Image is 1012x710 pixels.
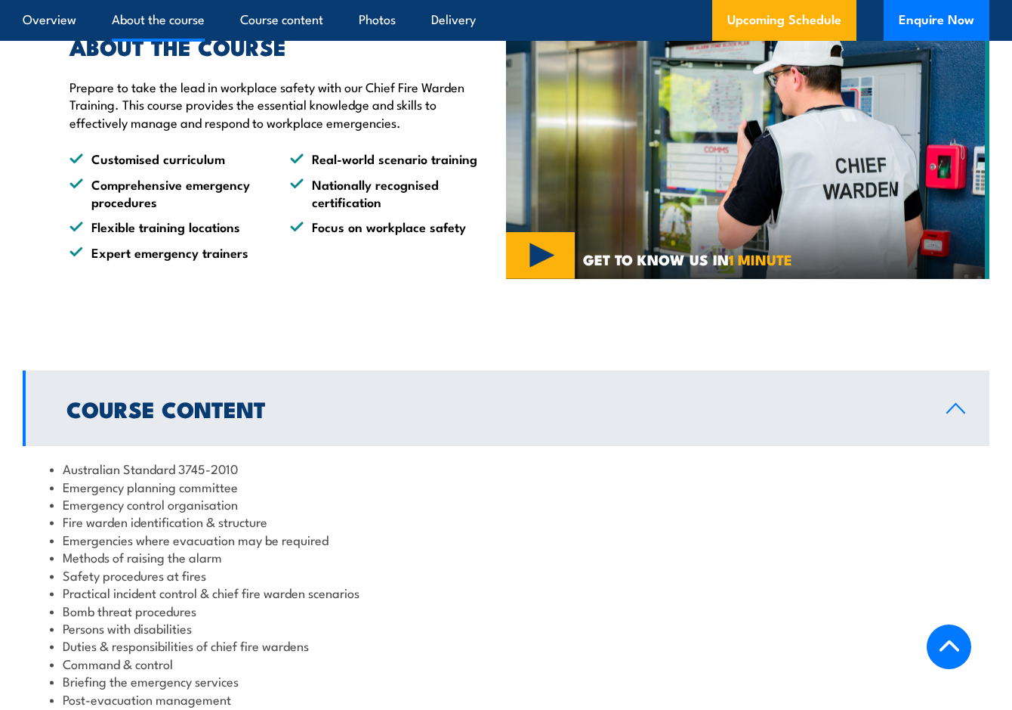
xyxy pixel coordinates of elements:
li: Fire warden identification & structure [50,513,962,530]
li: Australian Standard 3745-2010 [50,460,962,477]
li: Briefing the emergency services [50,672,962,690]
li: Real-world scenario training [290,150,483,167]
li: Post-evacuation management [50,690,962,708]
li: Nationally recognised certification [290,175,483,211]
li: Focus on workplace safety [290,218,483,235]
strong: 1 MINUTE [729,248,792,270]
a: Course Content [23,371,989,446]
img: Chief Fire Warden Training [506,18,989,280]
li: Emergency planning committee [50,478,962,495]
li: Expert emergency trainers [69,243,263,261]
li: Flexible training locations [69,218,263,235]
li: Emergency control organisation [50,495,962,513]
li: Comprehensive emergency procedures [69,175,263,211]
li: Command & control [50,655,962,672]
li: Duties & responsibilities of chief fire wardens [50,637,962,654]
li: Customised curriculum [69,150,263,167]
li: Persons with disabilities [50,619,962,637]
h2: ABOUT THE COURSE [69,36,483,56]
p: Prepare to take the lead in workplace safety with our Chief Fire Warden Training. This course pro... [69,78,483,131]
li: Practical incident control & chief fire warden scenarios [50,584,962,601]
span: GET TO KNOW US IN [583,253,792,266]
li: Emergencies where evacuation may be required [50,531,962,548]
li: Bomb threat procedures [50,602,962,619]
li: Methods of raising the alarm [50,548,962,566]
li: Safety procedures at fires [50,566,962,584]
h2: Course Content [66,398,922,418]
